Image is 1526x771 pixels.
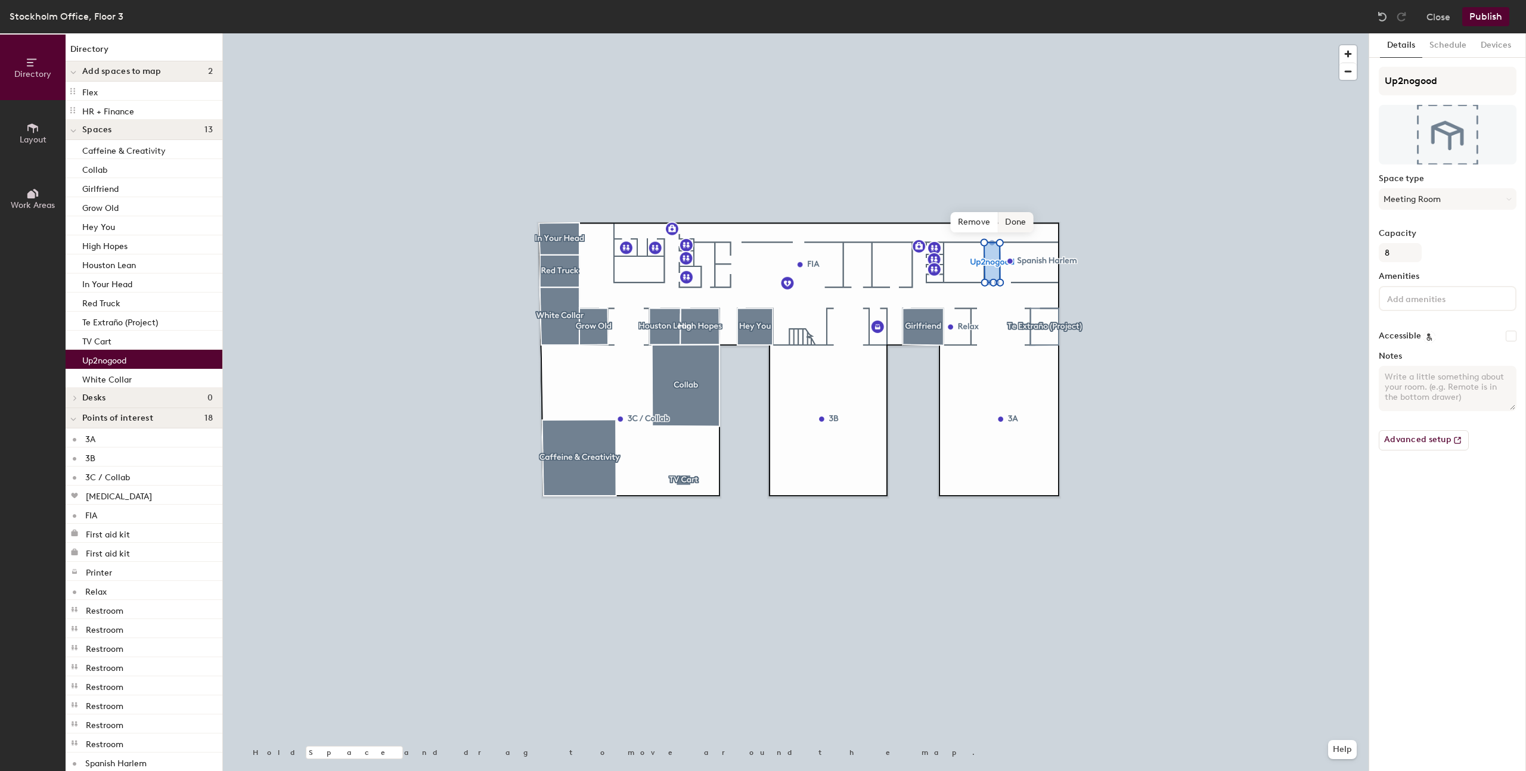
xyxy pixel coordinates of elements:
[1385,291,1492,305] input: Add amenities
[208,67,213,76] span: 2
[1379,430,1469,450] button: Advanced setup
[1395,11,1407,23] img: Redo
[1379,331,1421,341] label: Accessible
[85,507,97,521] p: FIA
[86,602,123,616] p: Restroom
[86,545,130,559] p: First aid kit
[1380,33,1422,58] button: Details
[82,257,136,271] p: Houston Lean
[998,212,1033,232] span: Done
[11,200,55,210] span: Work Areas
[82,295,120,309] p: Red Truck
[86,488,152,502] p: [MEDICAL_DATA]
[207,393,213,403] span: 0
[86,660,123,673] p: Restroom
[1379,352,1516,361] label: Notes
[20,135,46,145] span: Layout
[85,583,107,597] p: Relax
[82,200,119,213] p: Grow Old
[82,84,98,98] p: Flex
[86,641,123,654] p: Restroom
[82,352,126,366] p: Up2nogood
[951,212,998,232] span: Remove
[82,67,162,76] span: Add spaces to map
[86,698,123,711] p: Restroom
[86,564,112,578] p: Printer
[86,621,123,635] p: Restroom
[82,333,111,347] p: TV Cart
[1422,33,1474,58] button: Schedule
[82,181,119,194] p: Girlfriend
[82,276,132,290] p: In Your Head
[85,450,95,464] p: 3B
[82,125,112,135] span: Spaces
[66,43,222,61] h1: Directory
[1379,105,1516,164] img: The space named Up2nogood
[82,103,134,117] p: HR + Finance
[85,755,147,769] p: Spanish Harlem
[82,161,107,175] p: Collab
[1379,229,1516,238] label: Capacity
[86,717,123,730] p: Restroom
[1426,7,1450,26] button: Close
[1328,740,1357,759] button: Help
[204,414,213,423] span: 18
[10,9,123,24] div: Stockholm Office, Floor 3
[1379,174,1516,184] label: Space type
[86,736,123,750] p: Restroom
[1379,188,1516,210] button: Meeting Room
[14,69,51,79] span: Directory
[82,393,106,403] span: Desks
[82,314,158,328] p: Te Extraño (Project)
[85,469,130,483] p: 3C / Collab
[82,142,166,156] p: Caffeine & Creativity
[82,371,132,385] p: White Collar
[85,431,95,444] p: 3A
[82,238,128,251] p: High Hopes
[82,414,153,423] span: Points of interest
[86,526,130,540] p: First aid kit
[82,219,115,232] p: Hey You
[1462,7,1509,26] button: Publish
[1376,11,1388,23] img: Undo
[86,679,123,692] p: Restroom
[1474,33,1518,58] button: Devices
[204,125,213,135] span: 13
[1379,272,1516,281] label: Amenities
